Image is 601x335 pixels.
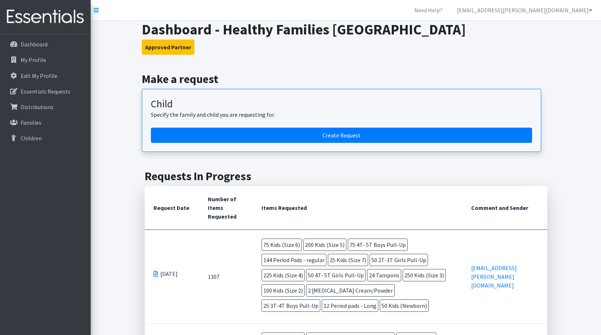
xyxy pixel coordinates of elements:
[3,115,88,130] a: Families
[145,169,547,183] h2: Requests In Progress
[370,254,428,266] span: 50 2T-3T Girls Pull-Up
[262,299,320,312] span: 25 3T-4T Boys Pull-Up
[253,186,463,230] th: Items Requested
[3,131,88,145] a: Children
[262,284,305,297] span: 100 Kids (Size 2)
[151,98,532,110] h3: Child
[462,186,547,230] th: Comment and Sender
[21,72,57,79] p: Edit My Profile
[142,40,194,55] button: Approved Partner
[21,88,70,95] p: Essentials Requests
[142,21,550,38] h1: Dashboard - Healthy Families [GEOGRAPHIC_DATA]
[142,72,550,86] h2: Make a request
[21,135,42,142] p: Children
[403,269,446,281] span: 250 Kids (Size 3)
[151,128,532,143] a: Create a request for a child or family
[160,269,178,278] span: [DATE]
[451,3,598,17] a: [EMAIL_ADDRESS][PERSON_NAME][DOMAIN_NAME]
[21,119,41,126] p: Families
[322,299,378,312] span: 12 Period pads - Long
[262,269,305,281] span: 225 Kids (Size 4)
[199,230,253,324] td: 1307
[303,239,346,251] span: 200 Kids (Size 5)
[21,56,46,63] p: My Profile
[367,269,401,281] span: 24 Tampons
[21,41,48,48] p: Dashboard
[3,5,88,29] img: HumanEssentials
[145,186,199,230] th: Request Date
[3,37,88,51] a: Dashboard
[3,84,88,99] a: Essentials Requests
[262,239,302,251] span: 75 Kids (Size 6)
[262,254,326,266] span: 144 Period Pads - regular
[471,264,517,289] a: [EMAIL_ADDRESS][PERSON_NAME][DOMAIN_NAME]
[348,239,408,251] span: 75 4T- 5T Boys Pull-Up
[328,254,368,266] span: 25 Kids (Size 7)
[380,299,429,312] span: 50 Kids (Newborn)
[21,103,54,111] p: Distributions
[306,269,366,281] span: 50 4T- 5T Girls Pull-Up
[306,284,395,297] span: 2 [MEDICAL_DATA] Cream/Powder
[151,110,532,119] p: Specify the family and child you are requesting for.
[408,3,448,17] a: Need Help?
[3,69,88,83] a: Edit My Profile
[199,186,253,230] th: Number of Items Requested
[3,100,88,114] a: Distributions
[3,53,88,67] a: My Profile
